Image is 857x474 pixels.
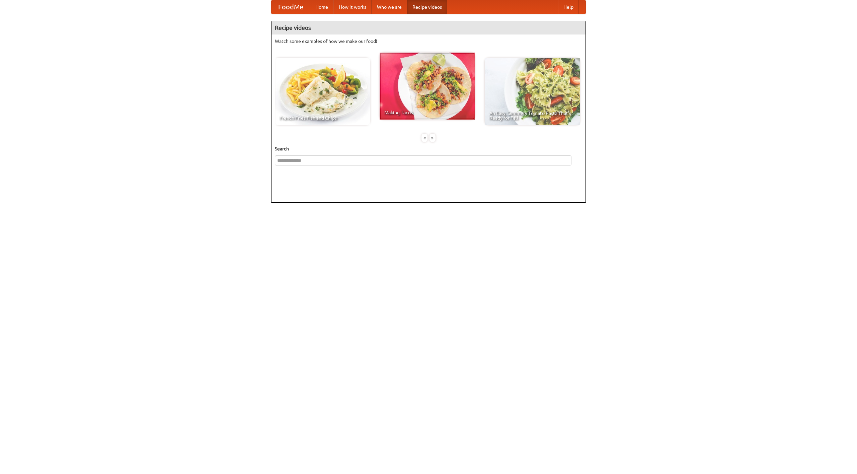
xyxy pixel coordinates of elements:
[275,38,582,45] p: Watch some examples of how we make our food!
[421,134,427,142] div: «
[280,116,365,120] span: French Fries Fish and Chips
[380,53,475,120] a: Making Tacos
[430,134,436,142] div: »
[310,0,333,14] a: Home
[384,110,470,115] span: Making Tacos
[407,0,447,14] a: Recipe videos
[372,0,407,14] a: Who we are
[271,21,586,35] h4: Recipe videos
[275,145,582,152] h5: Search
[485,58,580,125] a: An Easy, Summery Tomato Pasta That's Ready for Fall
[489,111,575,120] span: An Easy, Summery Tomato Pasta That's Ready for Fall
[558,0,579,14] a: Help
[275,58,370,125] a: French Fries Fish and Chips
[271,0,310,14] a: FoodMe
[333,0,372,14] a: How it works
